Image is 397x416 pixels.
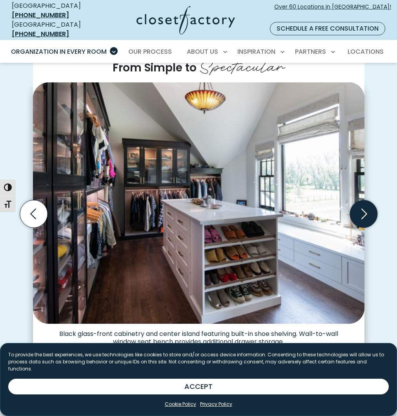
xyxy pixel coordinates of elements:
[12,1,97,20] div: [GEOGRAPHIC_DATA]
[199,52,285,77] span: Spectacular
[347,197,381,231] button: Next slide
[237,47,275,56] span: Inspiration
[17,197,51,231] button: Previous slide
[348,47,384,56] span: Locations
[128,47,172,56] span: Our Process
[274,3,391,19] span: Over 60 Locations in [GEOGRAPHIC_DATA]!
[12,20,97,39] div: [GEOGRAPHIC_DATA]
[295,47,326,56] span: Partners
[11,47,107,56] span: Organization in Every Room
[12,11,69,20] a: [PHONE_NUMBER]
[137,6,235,35] img: Closet Factory Logo
[187,47,218,56] span: About Us
[33,324,364,346] figcaption: Black glass-front cabinetry and center island featuring built-in shoe shelving. Wall-to-wall wind...
[12,29,69,38] a: [PHONE_NUMBER]
[33,82,364,324] img: Stylish walk-in closet with black-framed glass cabinetry, island with shoe shelving
[270,22,385,35] a: Schedule a Free Consultation
[8,351,389,372] p: To provide the best experiences, we use technologies like cookies to store and/or access device i...
[5,41,392,63] nav: Primary Menu
[113,60,197,75] span: From Simple to
[8,379,389,394] button: ACCEPT
[200,401,232,408] a: Privacy Policy
[165,401,196,408] a: Cookie Policy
